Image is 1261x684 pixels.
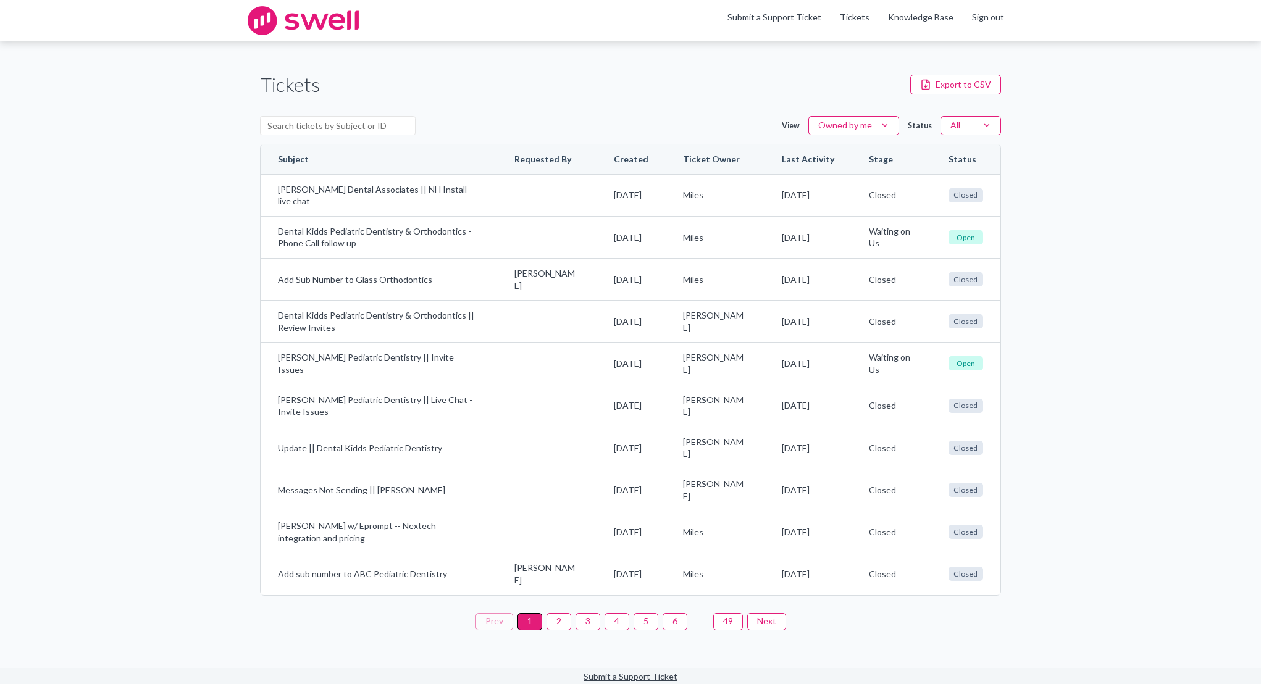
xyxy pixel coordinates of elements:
span: [PERSON_NAME] [683,351,748,375]
a: Add sub number to ABC Pediatric Dentistry [278,568,480,580]
span: Closed [949,272,983,286]
a: Dental Kidds Pediatric Dentistry & Orthodontics - Phone Call follow up [278,225,480,249]
button: 1 [517,613,542,630]
span: Closed [949,188,983,202]
nav: Swell CX Support [718,11,1013,31]
a: Add Sub Number to Glass Orthodontics [278,273,480,286]
td: [DATE] [597,385,666,427]
a: Knowledge Base [888,11,953,23]
span: Open [949,230,983,244]
td: Closed [852,427,931,469]
a: Sign out [972,11,1004,23]
span: Closed [949,483,983,497]
td: Closed [852,258,931,300]
td: Waiting on Us [852,216,931,258]
img: swell [248,6,359,35]
td: [DATE] [597,258,666,300]
label: View [782,120,800,131]
th: Subject [261,144,497,174]
td: [DATE] [597,469,666,511]
label: Status [908,120,932,131]
iframe: Chat Widget [1199,625,1261,684]
button: All [941,116,1001,136]
ul: Main menu [718,11,1013,31]
td: [DATE] [765,469,852,511]
td: [DATE] [765,427,852,469]
a: [PERSON_NAME] Pediatric Dentistry || Invite Issues [278,351,480,375]
td: Waiting on Us [852,342,931,384]
button: 5 [634,613,658,630]
th: Requested By [497,144,597,174]
span: [PERSON_NAME] [683,394,748,418]
span: Miles [683,273,748,286]
input: Search tickets by Subject or ID [260,116,416,136]
td: [DATE] [597,427,666,469]
button: 6 [663,613,687,630]
a: Dental Kidds Pediatric Dentistry & Orthodontics || Review Invites [278,309,480,333]
button: Owned by me [808,116,899,136]
button: 2 [547,613,571,630]
span: Miles [683,526,748,538]
th: Stage [852,144,931,174]
span: Miles [683,568,748,580]
td: Closed [852,385,931,427]
td: [DATE] [765,553,852,594]
td: Closed [852,300,931,342]
th: Status [931,144,1000,174]
a: [PERSON_NAME] Pediatric Dentistry || Live Chat - Invite Issues [278,394,480,418]
a: Submit a Support Ticket [727,12,821,22]
span: Closed [949,567,983,581]
span: Miles [683,231,748,244]
td: [DATE] [765,385,852,427]
span: [PERSON_NAME] [514,267,579,291]
a: Messages Not Sending || [PERSON_NAME] [278,484,480,496]
td: Closed [852,469,931,511]
td: [DATE] [597,511,666,553]
td: Closed [852,553,931,594]
button: 4 [605,613,629,630]
span: Open [949,356,983,370]
span: [PERSON_NAME] [683,478,748,502]
td: [DATE] [765,300,852,342]
h1: Tickets [260,71,320,99]
button: Next [747,613,786,630]
td: Closed [852,174,931,216]
td: [DATE] [765,258,852,300]
td: [DATE] [597,216,666,258]
span: [PERSON_NAME] [683,436,748,460]
span: Closed [949,314,983,328]
td: [DATE] [597,174,666,216]
td: Closed [852,511,931,553]
td: [DATE] [765,216,852,258]
th: Ticket Owner [666,144,765,174]
div: Navigation Menu [831,11,1013,31]
td: [DATE] [597,553,666,594]
a: Submit a Support Ticket [584,671,677,682]
a: Tickets [840,11,869,23]
button: Export to CSV [910,75,1001,94]
a: Update || Dental Kidds Pediatric Dentistry [278,442,480,454]
td: [DATE] [765,174,852,216]
span: Closed [949,399,983,413]
span: Closed [949,441,983,455]
span: [PERSON_NAME] [683,309,748,333]
a: [PERSON_NAME] w/ Eprompt -- Nextech integration and pricing [278,520,480,544]
td: [DATE] [765,511,852,553]
span: Closed [949,525,983,539]
a: [PERSON_NAME] Dental Associates || NH Install - live chat [278,183,480,207]
span: Miles [683,189,748,201]
td: [DATE] [597,300,666,342]
td: [DATE] [765,342,852,384]
td: [DATE] [597,342,666,384]
th: Last Activity [765,144,852,174]
button: 49 [713,613,743,630]
span: [PERSON_NAME] [514,562,579,586]
button: 3 [576,613,600,630]
th: Created [597,144,666,174]
span: ... [692,613,709,630]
